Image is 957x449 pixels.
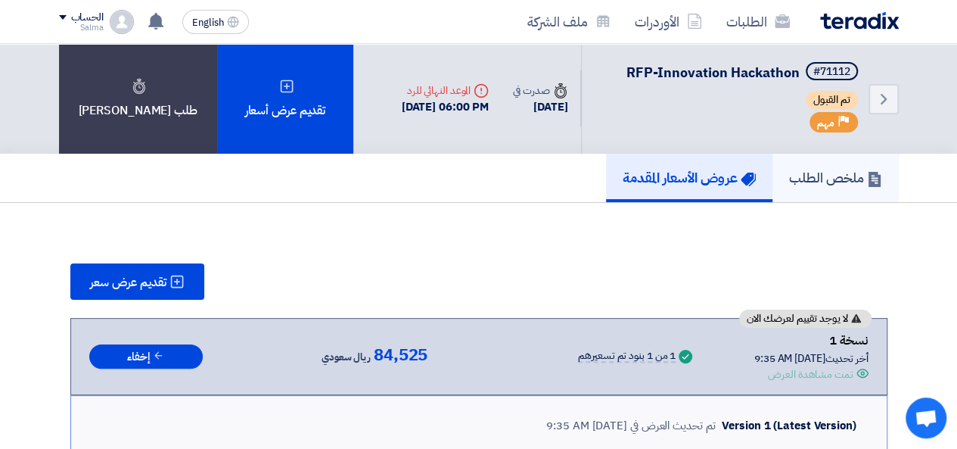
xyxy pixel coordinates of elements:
[217,44,353,154] div: تقديم عرض أسعار
[59,23,104,32] div: Salma
[89,345,203,369] button: إخفاء
[90,276,166,288] span: تقديم عرض سعر
[402,98,489,116] div: [DATE] 06:00 PM
[623,4,714,39] a: الأوردرات
[110,10,134,34] img: profile_test.png
[820,12,899,30] img: Teradix logo
[768,366,853,382] div: تمت مشاهدة العرض
[754,331,868,351] div: نسخة 1
[322,348,371,366] span: ريال سعودي
[806,91,858,109] span: تم القبول
[772,154,899,202] a: ملخص الطلب
[192,17,224,28] span: English
[70,263,204,300] button: تقديم عرض سعر
[789,169,882,186] h5: ملخص الطلب
[182,10,249,34] button: English
[374,346,427,364] span: 84,525
[71,11,104,24] div: الحساب
[623,169,756,186] h5: عروض الأسعار المقدمة
[813,67,850,77] div: #71112
[402,83,489,98] div: الموعد النهائي للرد
[626,62,861,83] h5: RFP-Innovation Hackathon
[513,83,567,98] div: صدرت في
[546,417,716,435] div: تم تحديث العرض في [DATE] 9:35 AM
[626,62,800,83] span: RFP-Innovation Hackathon
[906,398,946,438] div: Open chat
[515,4,623,39] a: ملف الشركة
[754,351,868,366] div: أخر تحديث [DATE] 9:35 AM
[59,44,217,154] div: طلب [PERSON_NAME]
[714,4,802,39] a: الطلبات
[606,154,772,202] a: عروض الأسعار المقدمة
[722,417,856,435] div: Version 1 (Latest Version)
[747,313,848,324] span: لا يوجد تقييم لعرضك الان
[578,351,676,363] div: 1 من 1 بنود تم تسعيرهم
[817,116,834,130] span: مهم
[513,98,567,116] div: [DATE]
